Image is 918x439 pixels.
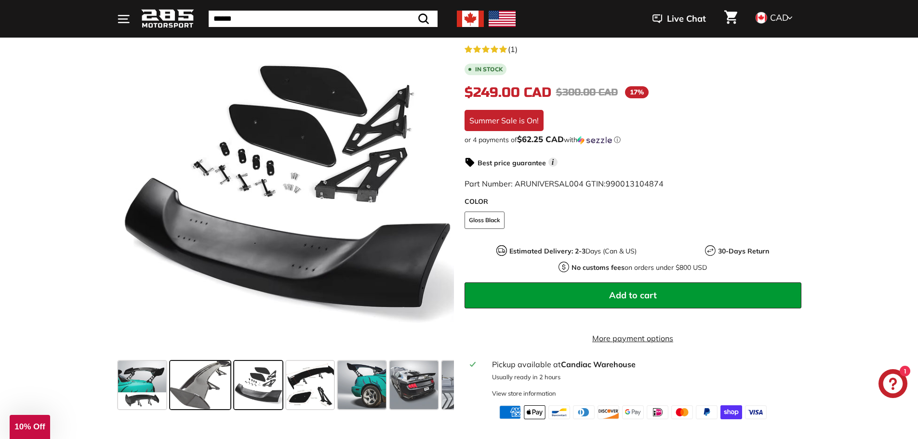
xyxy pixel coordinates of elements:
span: i [548,158,558,167]
span: Live Chat [667,13,706,25]
a: Cart [718,2,743,35]
span: Add to cart [609,290,657,301]
a: More payment options [465,333,801,344]
inbox-online-store-chat: Shopify online store chat [876,369,910,400]
img: paypal [696,405,718,419]
img: visa [745,405,767,419]
img: diners_club [573,405,595,419]
button: Add to cart [465,282,801,308]
strong: Best price guarantee [478,159,546,167]
span: CAD [770,12,788,23]
span: 17% [625,86,649,98]
strong: Candiac Warehouse [561,359,636,369]
img: shopify_pay [720,405,742,419]
img: american_express [499,405,521,419]
p: on orders under $800 USD [572,263,707,273]
span: (1) [508,43,518,55]
img: google_pay [622,405,644,419]
img: Sezzle [577,136,612,145]
input: Search [209,11,438,27]
span: 10% Off [14,422,45,431]
strong: No customs fees [572,263,625,272]
img: master [671,405,693,419]
b: In stock [475,67,503,72]
img: ideal [647,405,668,419]
div: View store information [492,389,556,398]
label: COLOR [465,197,801,207]
strong: Estimated Delivery: 2-3 [509,247,585,255]
span: $300.00 CAD [556,86,618,98]
div: 10% Off [10,415,50,439]
span: $249.00 CAD [465,84,551,101]
div: or 4 payments of$62.25 CADwithSezzle Click to learn more about Sezzle [465,135,801,145]
img: discover [598,405,619,419]
div: Pickup available at [492,359,795,370]
div: Summer Sale is On! [465,110,544,131]
span: Part Number: ARUNIVERSAL004 GTIN: [465,179,664,188]
img: bancontact [548,405,570,419]
span: $62.25 CAD [517,134,564,144]
p: Days (Can & US) [509,246,637,256]
p: Usually ready in 2 hours [492,372,795,382]
img: Logo_285_Motorsport_areodynamics_components [141,8,194,30]
div: or 4 payments of with [465,135,801,145]
button: Live Chat [640,7,718,31]
span: 990013104874 [606,179,664,188]
strong: 30-Days Return [718,247,769,255]
a: 5.0 rating (1 votes) [465,42,801,55]
img: apple_pay [524,405,545,419]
